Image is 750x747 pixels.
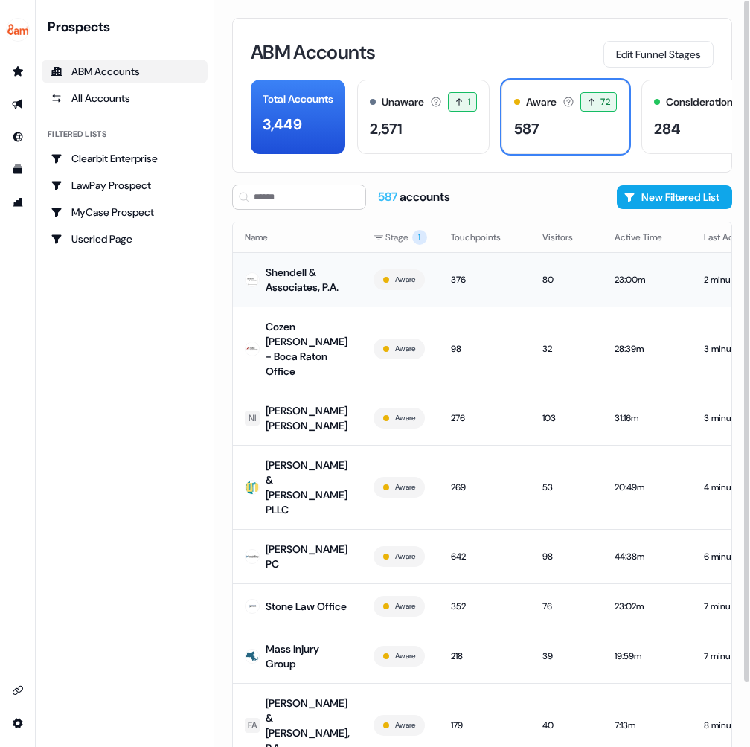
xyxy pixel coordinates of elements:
[370,118,403,140] div: 2,571
[526,94,557,110] div: Aware
[600,94,610,109] span: 72
[263,113,302,135] div: 3,449
[6,711,30,735] a: Go to integrations
[266,319,350,379] div: Cozen [PERSON_NAME] - Boca Raton Office
[542,480,591,495] div: 53
[48,128,106,141] div: Filtered lists
[451,342,519,356] div: 98
[266,542,350,571] div: [PERSON_NAME] PC
[249,411,256,426] div: NI
[542,342,591,356] div: 32
[6,125,30,149] a: Go to Inbound
[451,599,519,614] div: 352
[603,41,714,68] button: Edit Funnel Stages
[266,265,350,295] div: Shendell & Associates, P.A.
[395,481,415,494] button: Aware
[6,679,30,702] a: Go to integrations
[42,173,208,197] a: Go to LawPay Prospect
[248,718,257,733] div: FA
[42,200,208,224] a: Go to MyCase Prospect
[6,158,30,182] a: Go to templates
[233,222,362,252] th: Name
[42,86,208,110] a: All accounts
[6,60,30,83] a: Go to prospects
[615,272,680,287] div: 23:00m
[412,230,427,245] span: 1
[451,549,519,564] div: 642
[382,94,424,110] div: Unaware
[266,599,347,614] div: Stone Law Office
[615,411,680,426] div: 31:16m
[542,718,591,733] div: 40
[266,458,350,517] div: [PERSON_NAME] & [PERSON_NAME] PLLC
[654,118,681,140] div: 284
[615,549,680,564] div: 44:38m
[615,342,680,356] div: 28:39m
[395,600,415,613] button: Aware
[542,411,591,426] div: 103
[395,550,415,563] button: Aware
[51,91,199,106] div: All Accounts
[6,190,30,214] a: Go to attribution
[378,189,400,205] span: 587
[6,92,30,116] a: Go to outbound experience
[266,641,350,671] div: Mass Injury Group
[615,718,680,733] div: 7:13m
[451,224,519,251] button: Touchpoints
[51,231,199,246] div: Userled Page
[451,718,519,733] div: 179
[42,60,208,83] a: ABM Accounts
[451,411,519,426] div: 276
[542,224,591,251] button: Visitors
[378,189,450,205] div: accounts
[468,94,470,109] span: 1
[451,272,519,287] div: 376
[542,599,591,614] div: 76
[48,18,208,36] div: Prospects
[615,649,680,664] div: 19:59m
[51,64,199,79] div: ABM Accounts
[263,92,333,107] div: Total Accounts
[42,227,208,251] a: Go to Userled Page
[42,147,208,170] a: Go to Clearbit Enterprise
[395,719,415,732] button: Aware
[666,94,733,110] div: Consideration
[251,42,375,62] h3: ABM Accounts
[395,411,415,425] button: Aware
[615,599,680,614] div: 23:02m
[617,185,732,209] button: New Filtered List
[615,224,680,251] button: Active Time
[395,273,415,286] button: Aware
[451,480,519,495] div: 269
[374,230,427,245] div: Stage
[395,342,415,356] button: Aware
[266,403,350,433] div: [PERSON_NAME] [PERSON_NAME]
[51,151,199,166] div: Clearbit Enterprise
[51,205,199,219] div: MyCase Prospect
[51,178,199,193] div: LawPay Prospect
[615,480,680,495] div: 20:49m
[395,650,415,663] button: Aware
[451,649,519,664] div: 218
[542,649,591,664] div: 39
[542,272,591,287] div: 80
[542,549,591,564] div: 98
[514,118,539,140] div: 587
